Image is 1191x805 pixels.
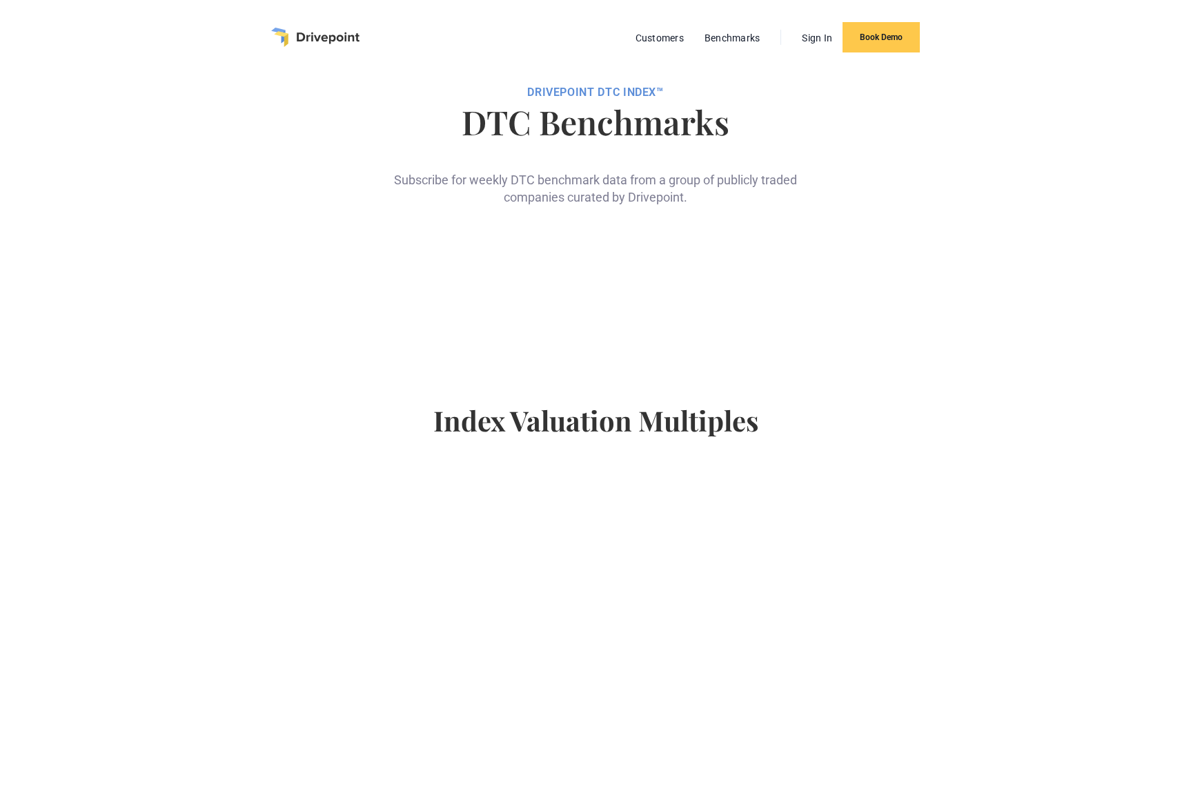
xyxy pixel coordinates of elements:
[411,228,781,349] iframe: Form 0
[843,22,920,52] a: Book Demo
[698,29,767,47] a: Benchmarks
[271,28,360,47] a: home
[629,29,691,47] a: Customers
[795,29,839,47] a: Sign In
[255,105,936,138] h1: DTC Benchmarks
[388,149,803,206] div: Subscribe for weekly DTC benchmark data from a group of publicly traded companies curated by Driv...
[255,86,936,99] div: DRIVEPOiNT DTC Index™
[255,404,936,459] h4: Index Valuation Multiples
